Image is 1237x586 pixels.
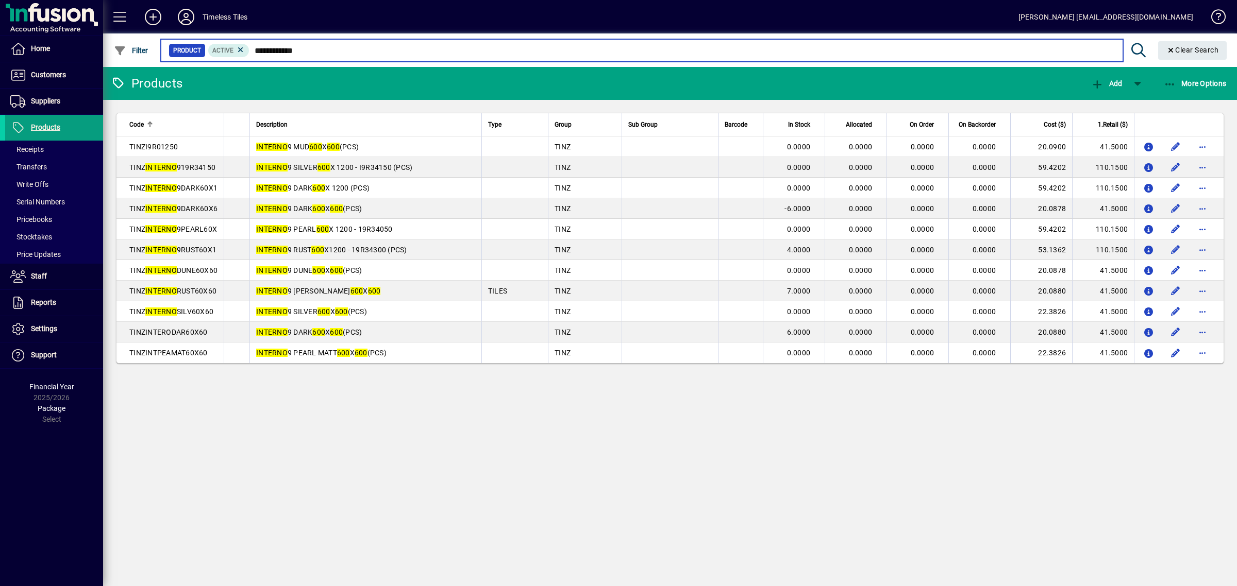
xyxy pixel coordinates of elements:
[316,225,329,233] em: 600
[335,307,348,316] em: 600
[911,225,934,233] span: 0.0000
[5,36,103,62] a: Home
[256,184,370,192] span: 9 DARK X 1200 (PCS)
[973,246,996,254] span: 0.0000
[1089,74,1125,93] button: Add
[488,119,502,130] span: Type
[725,119,757,130] div: Barcode
[787,349,811,357] span: 0.0000
[1194,324,1211,340] button: More options
[1010,239,1072,260] td: 53.1362
[1010,157,1072,178] td: 59.4202
[5,176,103,193] a: Write Offs
[5,193,103,211] a: Serial Numbers
[1010,178,1072,198] td: 59.4202
[111,41,151,60] button: Filter
[1167,139,1184,155] button: Edit
[5,211,103,228] a: Pricebooks
[208,44,249,57] mat-chip: Activation Status: Active
[1072,322,1134,342] td: 41.5000
[973,163,996,171] span: 0.0000
[10,250,61,258] span: Price Updates
[256,349,387,357] span: 9 PEARL MATT X (PCS)
[327,143,340,151] em: 600
[849,143,873,151] span: 0.0000
[309,143,322,151] em: 600
[111,75,182,92] div: Products
[787,225,811,233] span: 0.0000
[1010,198,1072,219] td: 20.0878
[555,328,571,336] span: TINZ
[1072,260,1134,281] td: 41.5000
[256,119,475,130] div: Description
[31,97,60,105] span: Suppliers
[145,246,177,254] em: INTERNO
[114,46,148,55] span: Filter
[256,266,362,274] span: 9 DUNE X (PCS)
[145,163,177,171] em: INTERNO
[31,351,57,359] span: Support
[1010,260,1072,281] td: 20.0878
[849,328,873,336] span: 0.0000
[212,47,233,54] span: Active
[849,349,873,357] span: 0.0000
[129,266,218,274] span: TINZ DUNE60X60
[256,163,412,171] span: 9 SILVER X 1200 - I9R34150 (PCS)
[129,287,216,295] span: TINZ RUST60X60
[145,225,177,233] em: INTERNO
[137,8,170,26] button: Add
[849,204,873,213] span: 0.0000
[787,246,811,254] span: 4.0000
[1044,119,1066,130] span: Cost ($)
[1194,262,1211,279] button: More options
[29,383,74,391] span: Financial Year
[256,328,362,336] span: 9 DARK X (PCS)
[1072,178,1134,198] td: 110.1500
[1161,74,1229,93] button: More Options
[203,9,247,25] div: Timeless Tiles
[1194,221,1211,237] button: More options
[788,119,810,130] span: In Stock
[725,119,747,130] span: Barcode
[10,180,48,188] span: Write Offs
[973,225,996,233] span: 0.0000
[787,266,811,274] span: 0.0000
[31,71,66,79] span: Customers
[911,143,934,151] span: 0.0000
[5,246,103,263] a: Price Updates
[488,287,507,295] span: TILES
[311,246,324,254] em: 600
[1158,41,1227,60] button: Clear
[38,404,65,412] span: Package
[1091,79,1122,88] span: Add
[911,328,934,336] span: 0.0000
[129,307,213,316] span: TINZ SILV60X60
[312,266,325,274] em: 600
[628,119,658,130] span: Sub Group
[849,307,873,316] span: 0.0000
[849,225,873,233] span: 0.0000
[787,143,811,151] span: 0.0000
[10,215,52,223] span: Pricebooks
[330,204,343,213] em: 600
[31,272,47,280] span: Staff
[1203,2,1224,36] a: Knowledge Base
[145,266,177,274] em: INTERNO
[1072,157,1134,178] td: 110.1500
[787,307,811,316] span: 0.0000
[911,307,934,316] span: 0.0000
[317,163,330,171] em: 600
[1072,301,1134,322] td: 41.5000
[330,266,343,274] em: 600
[31,44,50,53] span: Home
[317,307,330,316] em: 600
[256,163,288,171] em: INTERNO
[173,45,201,56] span: Product
[129,204,218,213] span: TINZ 9DARK60X6
[256,204,362,213] span: 9 DARK X (PCS)
[312,204,325,213] em: 600
[1167,221,1184,237] button: Edit
[1010,322,1072,342] td: 20.0880
[129,143,178,151] span: TINZI9R01250
[337,349,350,357] em: 600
